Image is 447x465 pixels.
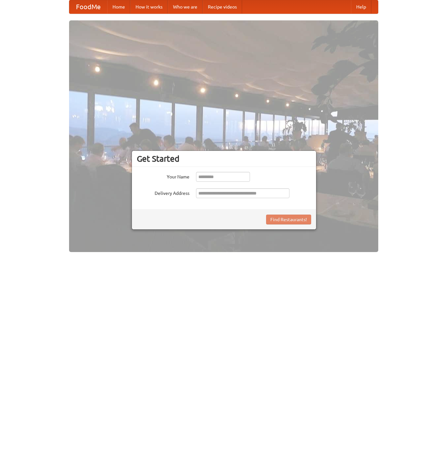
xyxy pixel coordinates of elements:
[351,0,371,13] a: Help
[107,0,130,13] a: Home
[130,0,168,13] a: How it works
[137,188,189,197] label: Delivery Address
[69,0,107,13] a: FoodMe
[266,215,311,224] button: Find Restaurants!
[203,0,242,13] a: Recipe videos
[168,0,203,13] a: Who we are
[137,172,189,180] label: Your Name
[137,154,311,164] h3: Get Started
